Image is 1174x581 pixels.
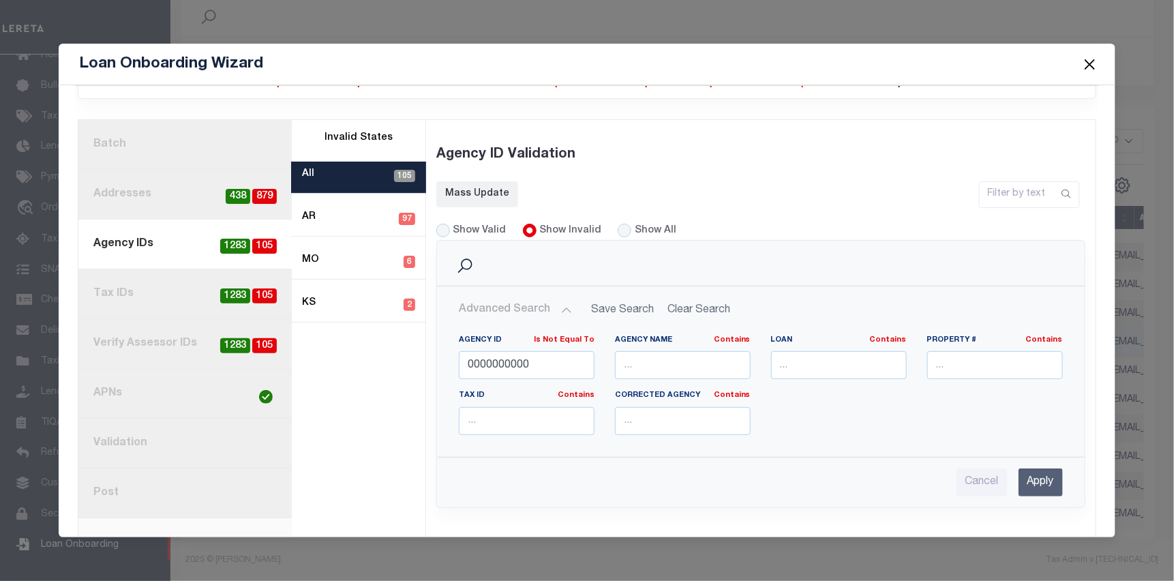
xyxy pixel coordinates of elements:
[615,407,751,435] input: ...
[1081,55,1099,73] button: Close
[1019,468,1063,496] input: Apply
[771,335,907,346] label: Loan
[302,296,316,311] label: KS
[870,336,907,344] a: Contains
[459,335,594,346] label: Agency ID
[226,189,250,205] span: 438
[78,269,292,319] a: Tax IDs1051283
[453,224,507,239] label: Show Valid
[79,55,263,74] h5: Loan Onboarding Wizard
[771,351,907,379] input: ...
[714,336,751,344] a: Contains
[252,338,277,354] span: 105
[980,182,1055,207] input: Filter by text
[325,131,393,146] label: Invalid States
[78,170,292,220] a: Addresses879438
[78,120,292,170] a: Batch
[635,224,676,239] label: Show All
[927,335,1063,346] label: Property #
[78,369,292,419] a: APNs
[459,390,594,402] label: Tax ID
[302,210,316,225] label: AR
[302,253,319,268] label: MO
[394,170,415,182] span: 105
[252,239,277,254] span: 105
[78,468,292,518] a: Post
[714,391,751,399] a: Contains
[436,128,1085,181] div: Agency ID Validation
[220,338,250,354] span: 1283
[220,239,250,254] span: 1283
[436,181,518,207] a: Mass Update
[220,288,250,304] span: 1283
[459,407,594,435] input: ...
[259,390,273,404] img: check-icon-green.svg
[1026,336,1063,344] a: Contains
[404,256,415,268] span: 6
[534,336,594,344] a: Is Not Equal To
[78,419,292,468] a: Validation
[615,335,751,346] label: Agency Name
[927,351,1063,379] input: ...
[252,189,277,205] span: 879
[399,213,415,225] span: 97
[558,391,594,399] a: Contains
[615,390,751,402] label: Corrected Agency
[459,297,572,324] button: Advanced Search
[78,220,292,269] a: Agency IDs1051283
[445,187,509,201] div: Mass Update
[78,319,292,369] a: Verify Assessor IDs1051283
[404,299,415,311] span: 2
[302,167,314,182] label: All
[459,351,594,379] input: ...
[615,351,751,379] input: ...
[252,288,277,304] span: 105
[957,468,1008,496] input: Cancel
[539,224,601,239] label: Show Invalid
